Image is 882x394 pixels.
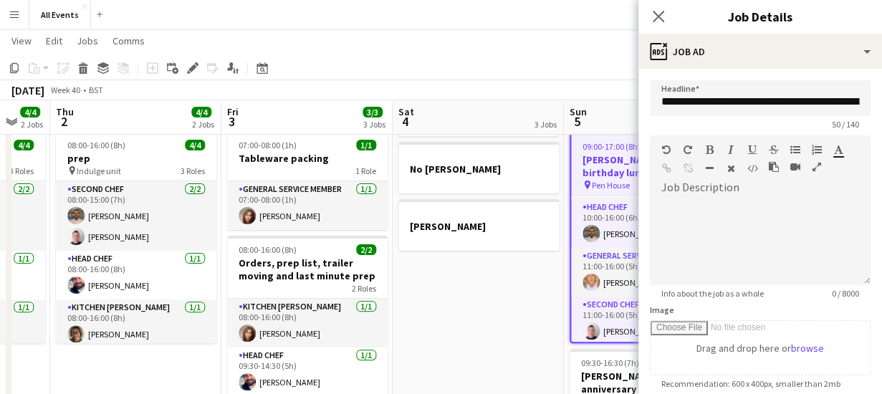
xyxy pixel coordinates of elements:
h3: Orders, prep list, trailer moving and last minute prep [227,256,388,282]
app-card-role: General service member1/107:00-08:00 (1h)[PERSON_NAME] [227,181,388,230]
h3: No [PERSON_NAME] [398,163,559,176]
span: Recommendation: 600 x 400px, smaller than 2mb [650,378,852,389]
a: View [6,32,37,50]
span: 4/4 [185,140,205,150]
button: Horizontal Line [704,163,714,174]
span: 07:00-08:00 (1h) [239,140,297,150]
button: Clear Formatting [726,163,736,174]
button: HTML Code [747,163,757,174]
span: 1/1 [356,140,376,150]
span: Sun [570,105,587,118]
div: 2 Jobs [192,119,214,130]
button: Paste as plain text [769,161,779,173]
app-job-card: 08:00-16:00 (8h)4/4prep Indulge unit3 RolesSecond Chef2/208:00-15:00 (7h)[PERSON_NAME][PERSON_NAM... [56,131,216,343]
span: Week 40 [47,85,83,95]
span: 3 Roles [9,165,34,176]
span: Thu [56,105,74,118]
app-card-role: Kitchen [PERSON_NAME]1/108:00-16:00 (8h)[PERSON_NAME] [56,299,216,348]
span: 3 [225,113,239,130]
button: All Events [29,1,91,29]
app-job-card: 09:00-17:00 (8h)4/4[PERSON_NAME] 50th birthday lunch x 18 - [GEOGRAPHIC_DATA] Pen House4 RolesFro... [570,131,730,343]
span: 3 Roles [181,165,205,176]
button: Unordered List [790,144,800,155]
button: Italic [726,144,736,155]
span: Edit [46,34,62,47]
span: 4/4 [20,107,40,117]
a: Comms [107,32,150,50]
app-card-role: Second Chef2/208:00-15:00 (7h)[PERSON_NAME][PERSON_NAME] [56,181,216,251]
span: Info about the job as a whole [650,288,775,299]
app-card-role: Head Chef1/110:00-16:00 (6h)[PERSON_NAME] [571,199,729,248]
span: 2/2 [356,244,376,255]
span: 5 [567,113,587,130]
span: 50 / 140 [820,119,871,130]
button: Text Color [833,144,843,155]
div: 3 Jobs [363,119,385,130]
app-card-role: General service member1/111:00-16:00 (5h)[PERSON_NAME] [571,248,729,297]
button: Bold [704,144,714,155]
h3: prep [56,152,216,165]
app-card-role: Kitchen [PERSON_NAME]1/108:00-16:00 (8h)[PERSON_NAME] [227,299,388,347]
span: Indulge unit [77,165,121,176]
button: Redo [683,144,693,155]
app-job-card: No [PERSON_NAME] [398,142,559,193]
h3: [PERSON_NAME] [398,220,559,233]
h3: Job Details [638,7,882,26]
span: 09:30-16:30 (7h) [581,357,639,368]
span: 1 Role [355,165,376,176]
button: Insert video [790,161,800,173]
app-card-role: Head Chef1/108:00-16:00 (8h)[PERSON_NAME] [56,251,216,299]
div: Job Ad [638,34,882,69]
button: Ordered List [812,144,822,155]
span: Fri [227,105,239,118]
button: Undo [661,144,671,155]
span: 0 / 8000 [820,288,871,299]
button: Fullscreen [812,161,822,173]
span: 4/4 [191,107,211,117]
span: 2 [54,113,74,130]
span: 4 [396,113,414,130]
span: 4/4 [14,140,34,150]
span: 3/3 [363,107,383,117]
span: 09:00-17:00 (8h) [583,141,641,152]
button: Underline [747,144,757,155]
button: Strikethrough [769,144,779,155]
div: 3 Jobs [535,119,557,130]
div: [DATE] [11,83,44,97]
h3: [PERSON_NAME] 50th birthday lunch x 18 - [GEOGRAPHIC_DATA] [571,153,729,179]
span: View [11,34,32,47]
div: 2 Jobs [21,119,43,130]
span: Comms [112,34,145,47]
span: 08:00-16:00 (8h) [239,244,297,255]
span: Sat [398,105,414,118]
app-job-card: 07:00-08:00 (1h)1/1Tableware packing1 RoleGeneral service member1/107:00-08:00 (1h)[PERSON_NAME] [227,131,388,230]
span: 2 Roles [352,283,376,294]
span: 08:00-16:00 (8h) [67,140,125,150]
div: BST [89,85,103,95]
app-card-role: Second Chef1/111:00-16:00 (5h)[PERSON_NAME] [571,297,729,345]
h3: Tableware packing [227,152,388,165]
span: Pen House [592,180,630,191]
a: Jobs [71,32,104,50]
app-job-card: [PERSON_NAME] [398,199,559,251]
a: Edit [40,32,68,50]
span: Jobs [77,34,98,47]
